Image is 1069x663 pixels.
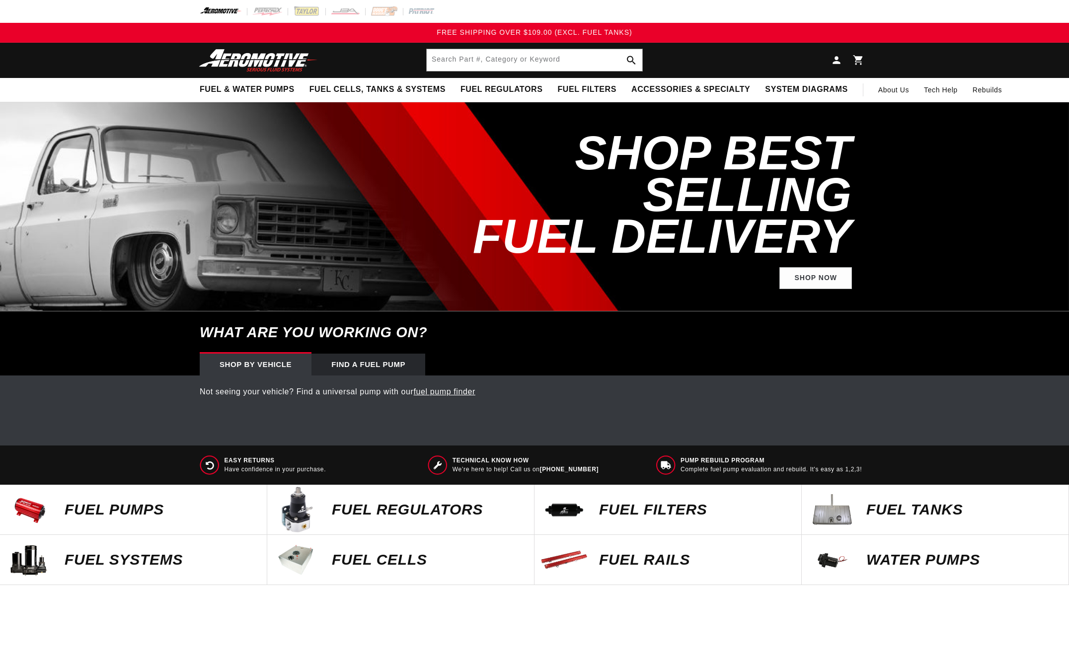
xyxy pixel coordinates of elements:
[65,552,257,567] p: Fuel Systems
[539,485,589,534] img: FUEL FILTERS
[175,311,894,354] h6: What are you working on?
[965,78,1009,102] summary: Rebuilds
[453,78,550,101] summary: Fuel Regulators
[65,502,257,517] p: Fuel Pumps
[332,552,524,567] p: FUEL Cells
[272,485,322,534] img: FUEL REGULATORS
[309,84,446,95] span: Fuel Cells, Tanks & Systems
[302,78,453,101] summary: Fuel Cells, Tanks & Systems
[437,28,632,36] span: FREE SHIPPING OVER $109.00 (EXCL. FUEL TANKS)
[414,387,475,396] a: fuel pump finder
[540,466,599,473] a: [PHONE_NUMBER]
[681,465,862,474] p: Complete fuel pump evaluation and rebuild. It's easy as 1,2,3!
[550,78,624,101] summary: Fuel Filters
[765,84,847,95] span: System Diagrams
[200,385,869,398] p: Not seeing your vehicle? Find a universal pump with our
[878,86,909,94] span: About Us
[599,502,791,517] p: FUEL FILTERS
[973,84,1002,95] span: Rebuilds
[807,535,856,585] img: Water Pumps
[758,78,855,101] summary: System Diagrams
[453,465,599,474] p: We’re here to help! Call us on
[311,354,425,375] div: Find a Fuel Pump
[807,485,856,534] img: Fuel Tanks
[539,535,589,585] img: FUEL Rails
[866,552,1059,567] p: Water Pumps
[272,535,322,585] img: FUEL Cells
[453,456,599,465] span: Technical Know How
[620,49,642,71] button: Search Part #, Category or Keyword
[534,485,802,535] a: FUEL FILTERS FUEL FILTERS
[802,535,1069,585] a: Water Pumps Water Pumps
[427,49,642,71] input: Search Part #, Category or Keyword
[225,456,326,465] span: Easy Returns
[534,535,802,585] a: FUEL Rails FUEL Rails
[779,267,852,290] a: Shop Now
[332,502,524,517] p: FUEL REGULATORS
[924,84,958,95] span: Tech Help
[802,485,1069,535] a: Fuel Tanks Fuel Tanks
[631,84,750,95] span: Accessories & Specialty
[871,78,916,102] a: About Us
[557,84,616,95] span: Fuel Filters
[5,485,55,534] img: Fuel Pumps
[5,535,55,585] img: Fuel Systems
[200,84,295,95] span: Fuel & Water Pumps
[624,78,758,101] summary: Accessories & Specialty
[681,456,862,465] span: Pump Rebuild program
[427,132,852,257] h2: SHOP BEST SELLING FUEL DELIVERY
[200,354,311,375] div: Shop by vehicle
[916,78,965,102] summary: Tech Help
[196,49,320,72] img: Aeromotive
[267,535,534,585] a: FUEL Cells FUEL Cells
[599,552,791,567] p: FUEL Rails
[460,84,542,95] span: Fuel Regulators
[192,78,302,101] summary: Fuel & Water Pumps
[225,465,326,474] p: Have confidence in your purchase.
[267,485,534,535] a: FUEL REGULATORS FUEL REGULATORS
[866,502,1059,517] p: Fuel Tanks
